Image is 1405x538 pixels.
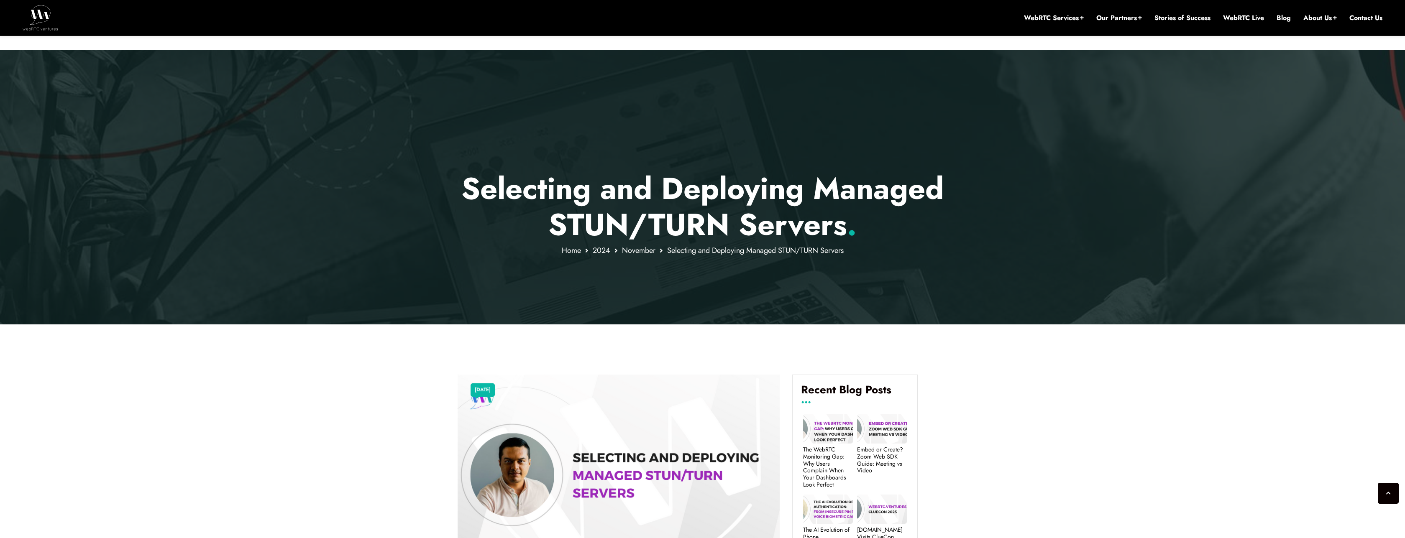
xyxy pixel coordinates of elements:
[803,446,853,488] a: The WebRTC Monitoring Gap: Why Users Complain When Your Dashboards Look Perfect
[593,245,610,256] a: 2024
[1223,13,1264,23] a: WebRTC Live
[667,245,844,256] span: Selecting and Deploying Managed STUN/TURN Servers
[801,383,909,403] h4: Recent Blog Posts
[475,385,491,395] a: [DATE]
[1096,13,1142,23] a: Our Partners
[1349,13,1382,23] a: Contact Us
[458,171,947,243] p: Selecting and Deploying Managed STUN/TURN Servers
[23,5,58,30] img: WebRTC.ventures
[1277,13,1291,23] a: Blog
[1303,13,1337,23] a: About Us
[562,245,581,256] a: Home
[622,245,655,256] a: November
[1024,13,1084,23] a: WebRTC Services
[847,203,857,246] span: .
[857,446,907,474] a: Embed or Create? Zoom Web SDK Guide: Meeting vs Video
[1154,13,1211,23] a: Stories of Success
